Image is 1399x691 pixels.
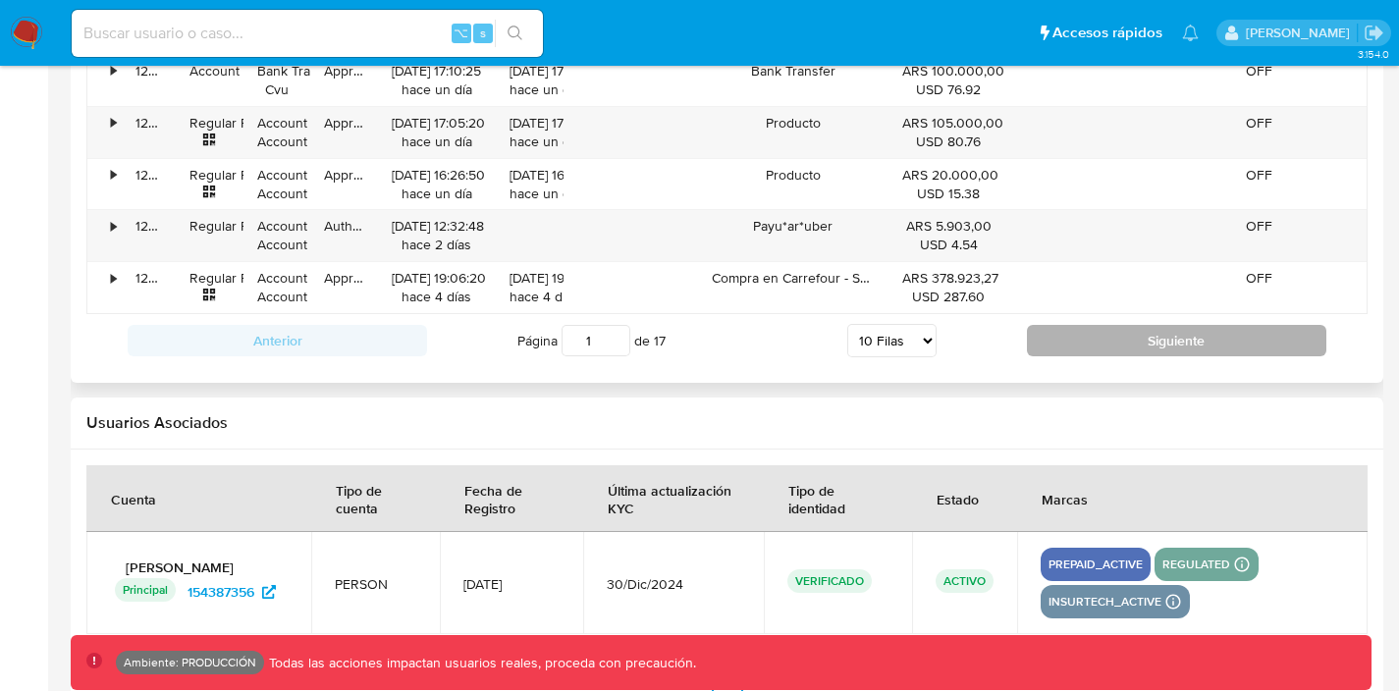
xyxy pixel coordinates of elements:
button: search-icon [495,20,535,47]
p: Ambiente: PRODUCCIÓN [124,659,256,666]
span: s [480,24,486,42]
span: 3.154.0 [1358,46,1389,62]
p: Todas las acciones impactan usuarios reales, proceda con precaución. [264,654,696,672]
input: Buscar usuario o caso... [72,21,543,46]
a: Salir [1364,23,1384,43]
span: ⌥ [454,24,468,42]
span: Accesos rápidos [1052,23,1162,43]
a: Notificaciones [1182,25,1199,41]
p: franco.barberis@mercadolibre.com [1246,24,1357,42]
h2: Usuarios Asociados [86,413,1368,433]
